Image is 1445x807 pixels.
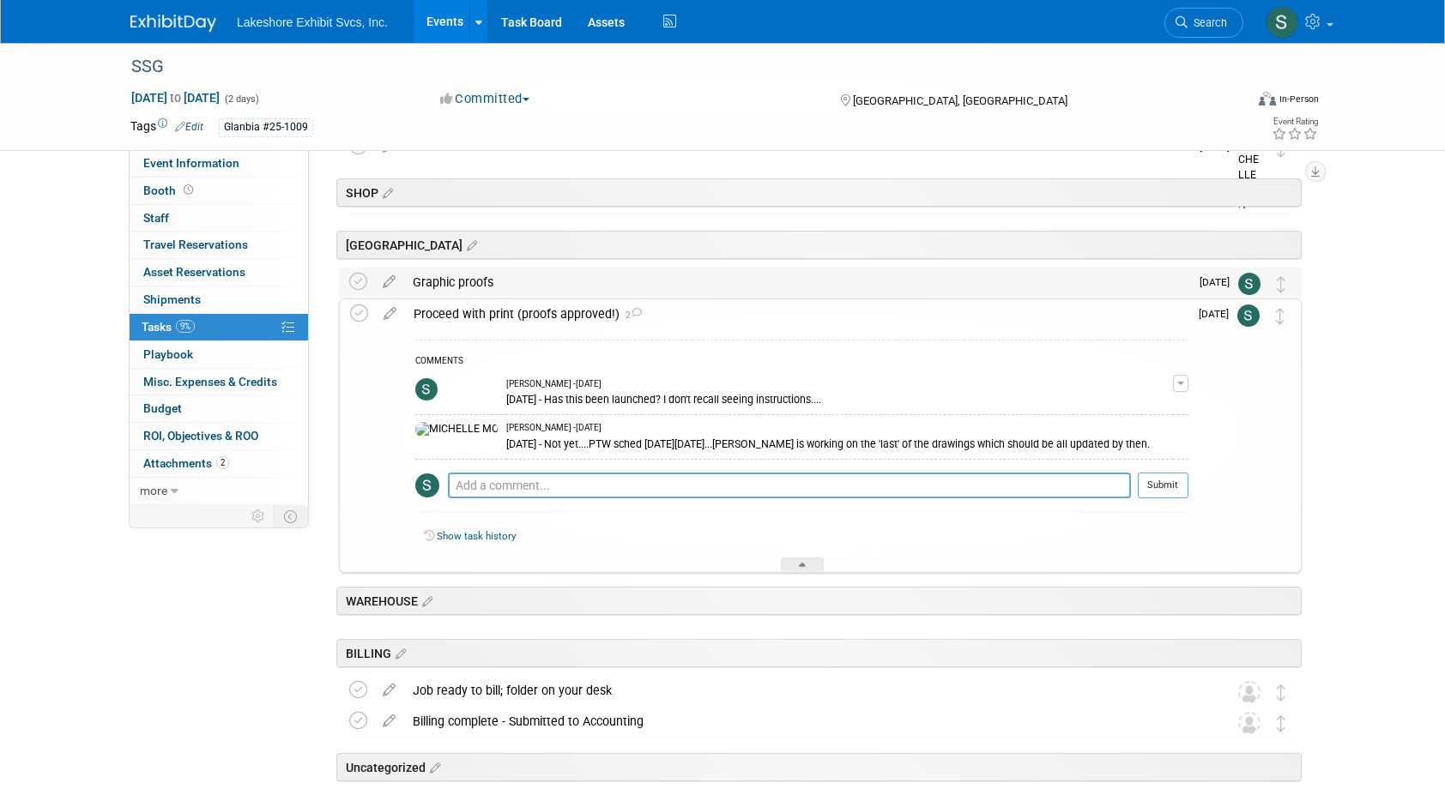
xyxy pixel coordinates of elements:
[1164,8,1243,38] a: Search
[506,390,1173,407] div: [DATE] - Has this been launched? I don't recall seeing instructions....
[1279,93,1319,105] div: In-Person
[143,184,196,197] span: Booth
[130,450,308,477] a: Attachments2
[143,292,201,306] span: Shipments
[130,150,308,177] a: Event Information
[130,478,308,504] a: more
[415,353,1188,371] div: COMMENTS
[336,231,1302,259] div: [GEOGRAPHIC_DATA]
[176,320,195,333] span: 9%
[1142,89,1319,115] div: Event Format
[378,184,393,201] a: Edit sections
[143,401,182,415] span: Budget
[404,268,1189,297] div: Graphic proofs
[142,320,195,334] span: Tasks
[1238,712,1261,734] img: Unassigned
[1277,684,1285,701] i: Move task
[463,236,477,253] a: Edit sections
[167,91,184,105] span: to
[130,286,308,313] a: Shipments
[404,676,1204,705] div: Job ready to bill; folder on your desk
[336,639,1302,667] div: BILLING
[143,156,239,170] span: Event Information
[140,484,167,497] span: more
[130,178,308,204] a: Booth
[223,93,259,105] span: (2 days)
[237,15,388,29] span: Lakeshore Exhibit Svcs, Inc.
[415,422,498,437] img: MICHELLE MOYA
[130,369,308,395] a: Misc. Expenses & Credits
[1238,273,1261,295] img: Stephen Hurn
[506,422,602,434] span: [PERSON_NAME] - [DATE]
[374,683,404,698] a: edit
[125,51,1218,82] div: SSG
[1188,16,1227,29] span: Search
[1272,117,1318,126] div: Event Rating
[1277,715,1285,732] i: Move task
[1266,6,1298,39] img: Stephen Hurn
[404,707,1204,736] div: Billing complete - Submitted to Accounting
[1237,304,1260,327] img: Stephen Hurn
[130,117,203,137] td: Tags
[374,714,404,729] a: edit
[130,341,308,368] a: Playbook
[1199,308,1237,320] span: [DATE]
[143,347,193,361] span: Playbook
[244,505,274,527] td: Personalize Event Tab Strip
[375,306,405,322] a: edit
[405,299,1188,328] div: Proceed with print (proofs approved!)
[175,121,203,133] a: Edit
[1259,92,1276,105] img: Format-Inperson.png
[130,232,308,258] a: Travel Reservations
[130,395,308,422] a: Budget
[1138,473,1188,498] button: Submit
[143,429,258,443] span: ROI, Objectives & ROO
[130,15,216,32] img: ExhibitDay
[418,592,432,609] a: Edit sections
[143,265,245,279] span: Asset Reservations
[143,375,277,388] span: Misc. Expenses & Credits
[1200,276,1238,288] span: [DATE]
[336,587,1302,615] div: WAREHOUSE
[216,456,229,469] span: 2
[143,238,248,251] span: Travel Reservations
[426,758,440,775] a: Edit sections
[1276,308,1285,324] i: Move task
[143,456,229,470] span: Attachments
[219,118,313,136] div: Glanbia #25-1009
[130,90,221,105] span: [DATE] [DATE]
[434,90,536,108] button: Committed
[130,314,308,340] a: Tasks9%
[415,473,439,497] img: Stephen Hurn
[274,505,309,527] td: Toggle Event Tabs
[130,423,308,449] a: ROI, Objectives & ROO
[415,378,438,400] img: Stephen Hurn
[506,378,602,390] span: [PERSON_NAME] - [DATE]
[143,211,169,225] span: Staff
[130,205,308,232] a: Staff
[374,274,404,290] a: edit
[853,94,1067,107] span: [GEOGRAPHIC_DATA], [GEOGRAPHIC_DATA]
[506,435,1173,451] div: [DATE] - Not yet....PTW sched [DATE][DATE]...[PERSON_NAME] is working on the 'last' of the drawin...
[336,178,1302,207] div: SHOP
[391,644,406,661] a: Edit sections
[180,184,196,196] span: Booth not reserved yet
[130,259,308,286] a: Asset Reservations
[620,310,642,321] span: 2
[1238,681,1261,703] img: Unassigned
[1277,276,1285,292] i: Move task
[437,530,516,542] a: Show task history
[336,753,1302,781] div: Uncategorized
